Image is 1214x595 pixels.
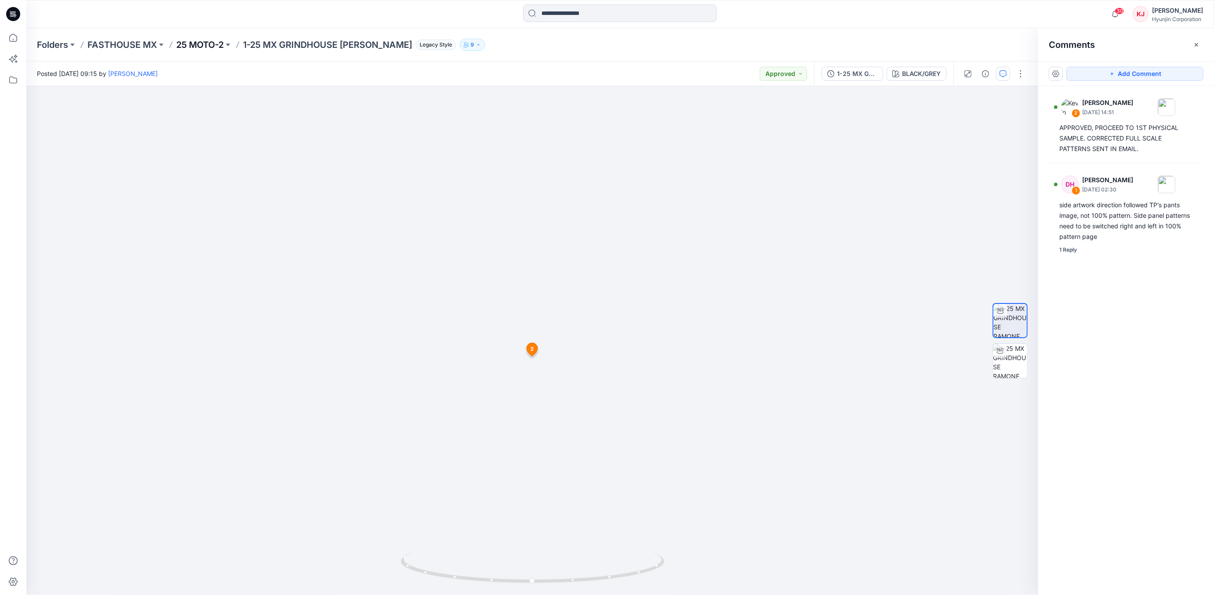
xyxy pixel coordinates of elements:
div: 2 [1072,109,1080,118]
p: 1-25 MX GRINDHOUSE [PERSON_NAME] [243,39,412,51]
div: 1-25 MX GRINDHOUSE [PERSON_NAME] [837,69,877,79]
span: 30 [1115,7,1124,14]
div: 1 [1072,186,1080,195]
p: [DATE] 14:51 [1082,108,1133,117]
div: KJ [1133,6,1149,22]
a: FASTHOUSE MX [87,39,157,51]
div: BLACK/GREY [902,69,941,79]
p: [PERSON_NAME] [1082,175,1133,185]
span: Posted [DATE] 09:15 by [37,69,158,78]
div: 1 Reply [1059,245,1077,254]
p: 9 [471,40,474,50]
div: side artwork direction followed TP's pants image, not 100% pattern. Side panel patterns need to b... [1059,200,1193,242]
div: DH [1061,176,1079,193]
h2: Comments [1049,40,1095,50]
button: 1-25 MX GRINDHOUSE [PERSON_NAME] [822,67,883,81]
a: 25 MOTO-2 [176,39,224,51]
p: [PERSON_NAME] [1082,97,1133,108]
button: Legacy Style [412,39,456,51]
div: Hyunjin Corporation [1152,16,1203,22]
p: [DATE] 02:30 [1082,185,1133,194]
span: Legacy Style [416,40,456,50]
img: Kevin Lenora [1061,98,1079,116]
button: Add Comment [1066,67,1203,81]
button: BLACK/GREY [887,67,946,81]
img: 1-25 MX GRINDHOUSE RAMONE SET [993,344,1027,378]
button: 9 [460,39,485,51]
a: [PERSON_NAME] [108,70,158,77]
div: APPROVED, PROCEED TO 1ST PHYSICAL SAMPLE. CORRECTED FULL SCALE PATTERNS SENT IN EMAIL. [1059,123,1193,154]
img: 1-25 MX GRINDHOUSE RAMONE PANTS [993,304,1027,337]
a: Folders [37,39,68,51]
div: [PERSON_NAME] [1152,5,1203,16]
button: Details [978,67,993,81]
